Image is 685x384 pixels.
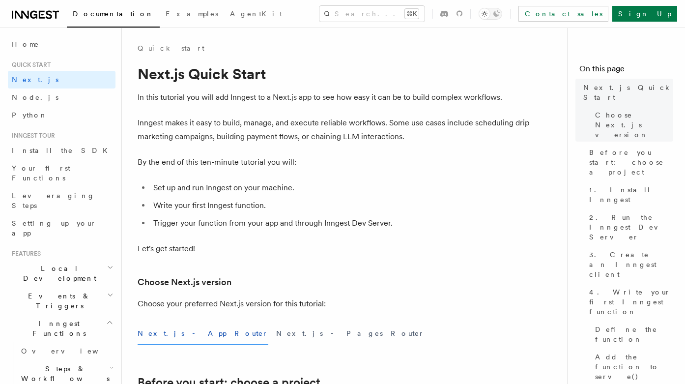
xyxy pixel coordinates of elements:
[595,110,673,140] span: Choose Next.js version
[589,148,673,177] span: Before you start: choose a project
[138,242,531,256] p: Let's get started!
[8,260,115,287] button: Local Development
[12,219,96,237] span: Setting up your app
[589,250,673,279] span: 3. Create an Inngest client
[589,287,673,317] span: 4. Write your first Inngest function
[479,8,502,20] button: Toggle dark mode
[8,89,115,106] a: Node.js
[612,6,677,22] a: Sign Up
[8,214,115,242] a: Setting up your app
[8,61,51,69] span: Quick start
[12,76,58,84] span: Next.js
[8,132,55,140] span: Inngest tour
[585,181,673,208] a: 1. Install Inngest
[17,364,110,384] span: Steps & Workflows
[138,297,531,311] p: Choose your preferred Next.js version for this tutorial:
[12,164,70,182] span: Your first Functions
[138,275,231,289] a: Choose Next.js version
[585,246,673,283] a: 3. Create an Inngest client
[583,83,673,102] span: Next.js Quick Start
[138,90,531,104] p: In this tutorial you will add Inngest to a Next.js app to see how easy it can be to build complex...
[579,79,673,106] a: Next.js Quick Start
[585,144,673,181] a: Before you start: choose a project
[67,3,160,28] a: Documentation
[17,342,115,360] a: Overview
[230,10,282,18] span: AgentKit
[8,71,115,89] a: Next.js
[579,63,673,79] h4: On this page
[585,208,673,246] a: 2. Run the Inngest Dev Server
[8,315,115,342] button: Inngest Functions
[150,181,531,195] li: Set up and run Inngest on your machine.
[8,291,107,311] span: Events & Triggers
[8,142,115,159] a: Install the SDK
[589,185,673,205] span: 1. Install Inngest
[8,264,107,283] span: Local Development
[8,35,115,53] a: Home
[224,3,288,27] a: AgentKit
[12,192,95,209] span: Leveraging Steps
[150,216,531,230] li: Trigger your function from your app and through Inngest Dev Server.
[12,93,58,101] span: Node.js
[276,323,425,345] button: Next.js - Pages Router
[589,212,673,242] span: 2. Run the Inngest Dev Server
[585,283,673,321] a: 4. Write your first Inngest function
[595,352,673,382] span: Add the function to serve()
[138,65,531,83] h1: Next.js Quick Start
[595,325,673,344] span: Define the function
[591,321,673,348] a: Define the function
[518,6,608,22] a: Contact sales
[138,43,204,53] a: Quick start
[160,3,224,27] a: Examples
[319,6,425,22] button: Search...⌘K
[12,111,48,119] span: Python
[166,10,218,18] span: Examples
[591,106,673,144] a: Choose Next.js version
[73,10,154,18] span: Documentation
[8,250,41,258] span: Features
[12,147,114,154] span: Install the SDK
[8,319,106,338] span: Inngest Functions
[8,287,115,315] button: Events & Triggers
[138,323,268,345] button: Next.js - App Router
[8,106,115,124] a: Python
[138,116,531,144] p: Inngest makes it easy to build, manage, and execute reliable workflows. Some use cases include sc...
[12,39,39,49] span: Home
[21,347,122,355] span: Overview
[150,199,531,212] li: Write your first Inngest function.
[8,187,115,214] a: Leveraging Steps
[8,159,115,187] a: Your first Functions
[138,155,531,169] p: By the end of this ten-minute tutorial you will:
[405,9,419,19] kbd: ⌘K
